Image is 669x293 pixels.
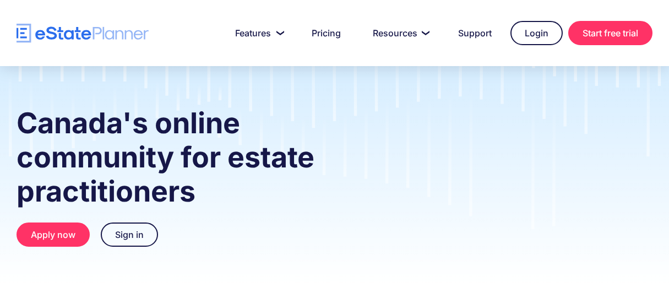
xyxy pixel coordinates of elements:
a: Sign in [101,223,158,247]
a: Features [222,22,293,44]
a: Support [445,22,505,44]
a: Login [510,21,563,45]
a: Resources [360,22,439,44]
a: Pricing [298,22,354,44]
a: Start free trial [568,21,652,45]
strong: Canada's online community for estate practitioners [17,106,314,209]
a: Apply now [17,223,90,247]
